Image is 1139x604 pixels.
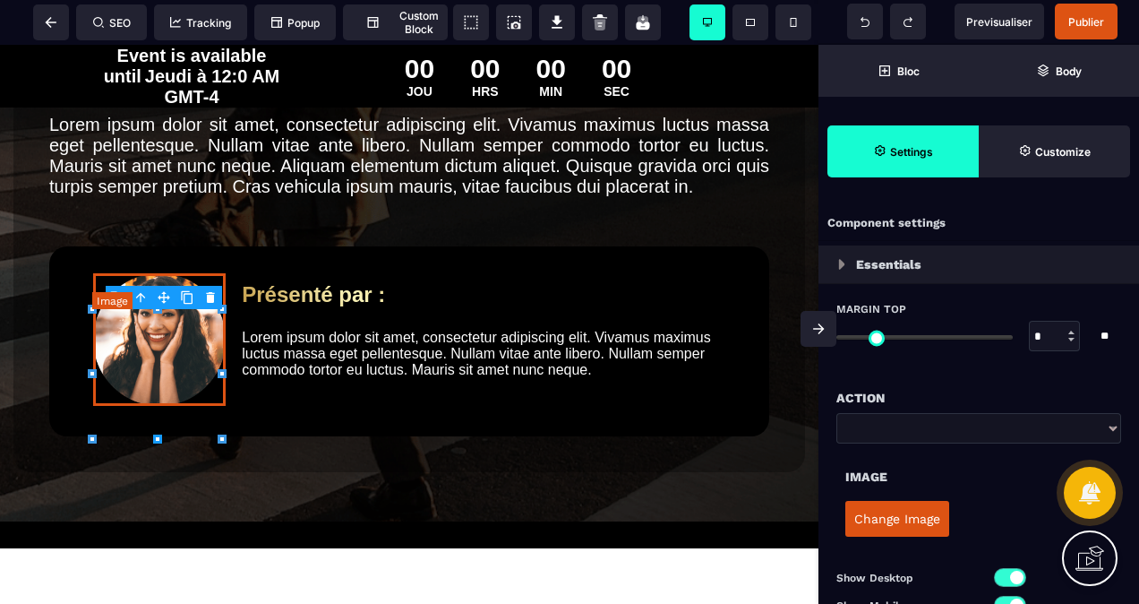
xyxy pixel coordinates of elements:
text: Lorem ipsum dolor sit amet, consectetur adipiscing elit. Vivamus maximus luctus massa eget pellen... [49,65,769,157]
div: JOU [405,39,434,54]
span: View components [453,4,489,40]
strong: Customize [1035,145,1091,159]
img: a1a8dfeb69688738f3adf613551d9ffa_FORMATION(1)-modified.png [93,229,226,361]
div: SEC [602,39,631,54]
div: 00 [470,9,500,39]
strong: Body [1056,65,1082,78]
span: Preview [955,4,1044,39]
div: 00 [405,9,434,39]
div: MIN [536,39,566,54]
span: Open Layer Manager [979,45,1139,97]
span: Open Style Manager [979,125,1130,177]
span: Jeudi à 12:0 AM GMT-4 [145,22,279,62]
div: Component settings [818,206,1139,241]
span: Open Blocks [818,45,979,97]
h2: Présenté par : [242,229,742,272]
p: Show Desktop [836,569,979,587]
span: Previsualiser [966,15,1032,29]
span: Custom Block [352,9,439,36]
span: Settings [827,125,979,177]
img: loading [838,259,845,270]
div: 00 [536,9,566,39]
div: HRS [470,39,500,54]
div: Action [836,387,1121,409]
span: Publier [1068,15,1104,29]
span: Event is available until [104,1,267,41]
span: Tracking [170,16,231,30]
div: Image [845,466,1112,488]
button: Change Image [845,501,949,537]
span: Screenshot [496,4,532,40]
span: Margin Top [836,302,906,316]
text: Lorem ipsum dolor sit amet, consectetur adipiscing elit. Vivamus maximus luctus massa eget pellen... [242,280,742,338]
p: Essentials [856,254,921,275]
span: SEO [93,16,131,30]
div: 00 [602,9,631,39]
strong: Bloc [897,65,920,78]
span: Popup [271,16,320,30]
strong: Settings [890,145,933,159]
